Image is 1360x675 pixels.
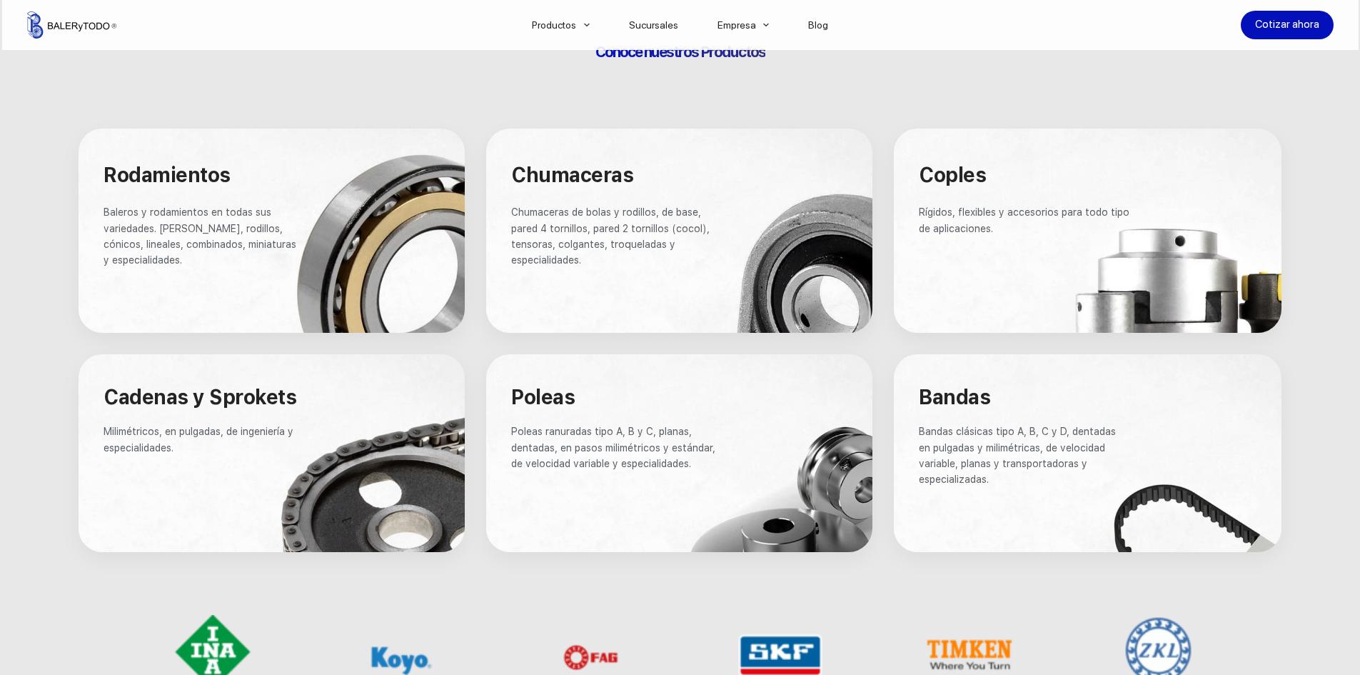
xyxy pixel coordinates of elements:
[511,385,575,409] span: Poleas
[919,385,990,409] span: Bandas
[511,163,633,187] span: Chumaceras
[1241,11,1334,39] a: Cotizar ahora
[511,426,718,469] span: Poleas ranuradas tipo A, B y C, planas, dentadas, en pasos milimétricos y estándar, de velocidad ...
[919,163,986,187] span: Coples
[104,426,296,453] span: Milimétricos, en pulgadas, de ingeniería y especialidades.
[104,206,299,266] span: Baleros y rodamientos en todas sus variedades. [PERSON_NAME], rodillos, cónicos, lineales, combin...
[27,11,116,39] img: Balerytodo
[919,206,1132,234] span: Rígidos, flexibles y accesorios para todo tipo de aplicaciones.
[595,43,765,61] span: Conoce nuestros Productos
[919,426,1119,485] span: Bandas clásicas tipo A, B, C y D, dentadas en pulgadas y milimétricas, de velocidad variable, pla...
[104,385,296,409] span: Cadenas y Sprokets
[511,206,712,266] span: Chumaceras de bolas y rodillos, de base, pared 4 tornillos, pared 2 tornillos (cocol), tensoras, ...
[104,163,231,187] span: Rodamientos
